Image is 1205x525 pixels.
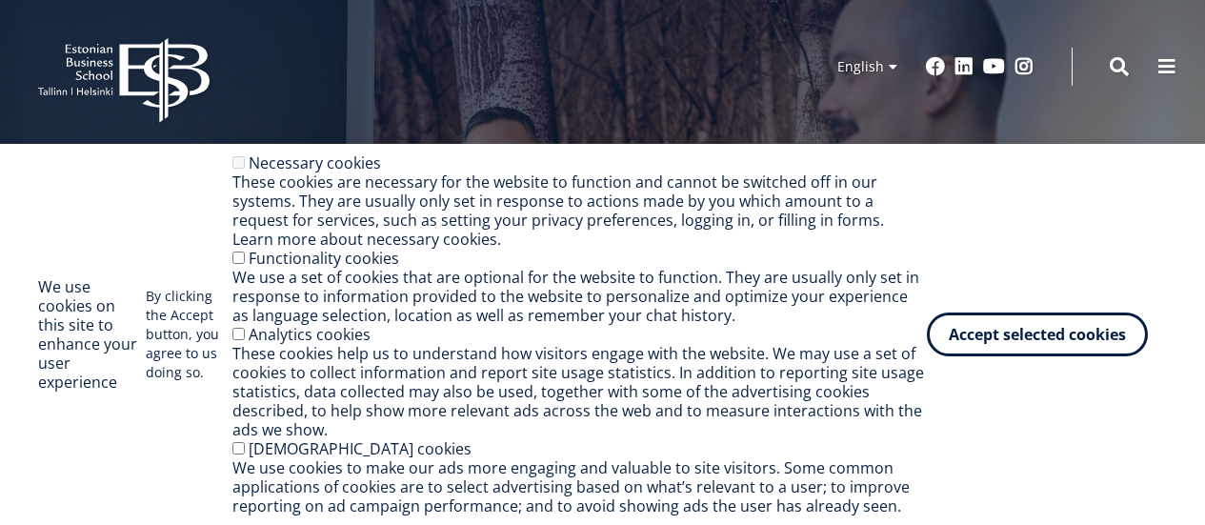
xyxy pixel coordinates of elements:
a: Instagram [1014,57,1034,76]
h2: We use cookies on this site to enhance your user experience [38,277,146,392]
p: By clicking the Accept button, you agree to us doing so. [146,287,232,382]
a: Facebook [926,57,945,76]
div: These cookies help us to understand how visitors engage with the website. We may use a set of coo... [232,344,927,439]
a: Youtube [983,57,1005,76]
div: We use cookies to make our ads more engaging and valuable to site visitors. Some common applicati... [232,458,927,515]
button: Accept selected cookies [927,313,1148,356]
label: Necessary cookies [249,152,381,173]
div: These cookies are necessary for the website to function and cannot be switched off in our systems... [232,172,927,249]
label: [DEMOGRAPHIC_DATA] cookies [249,438,472,459]
label: Functionality cookies [249,248,399,269]
a: Linkedin [954,57,974,76]
div: We use a set of cookies that are optional for the website to function. They are usually only set ... [232,268,927,325]
label: Analytics cookies [249,324,371,345]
